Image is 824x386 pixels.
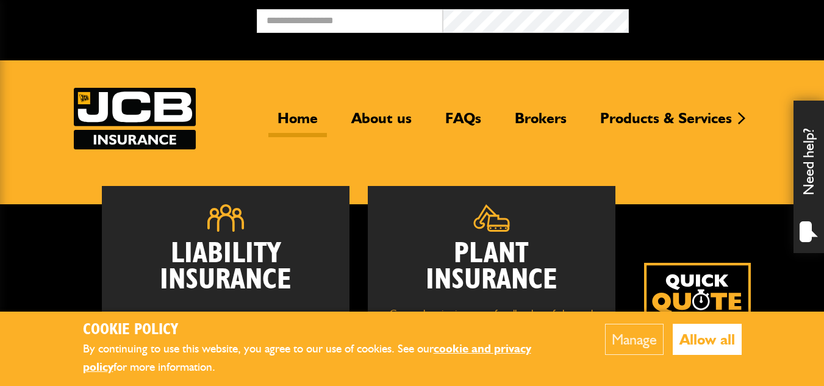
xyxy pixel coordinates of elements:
button: Allow all [673,324,742,355]
p: By continuing to use this website, you agree to our use of cookies. See our for more information. [83,340,568,377]
button: Broker Login [629,9,815,28]
a: FAQs [436,109,490,137]
a: About us [342,109,421,137]
a: cookie and privacy policy [83,341,531,374]
h2: Plant Insurance [386,241,597,293]
h2: Liability Insurance [120,241,331,300]
button: Manage [605,324,664,355]
img: Quick Quote [644,263,751,370]
a: Products & Services [591,109,741,137]
p: Comprehensive insurance for all makes of plant and machinery, including owned and hired in equipm... [386,306,597,368]
a: JCB Insurance Services [74,88,196,149]
div: Need help? [794,101,824,253]
a: Home [268,109,327,137]
a: Get your insurance quote isn just 2-minutes [644,263,751,370]
h2: Cookie Policy [83,321,568,340]
a: Brokers [506,109,576,137]
img: JCB Insurance Services logo [74,88,196,149]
